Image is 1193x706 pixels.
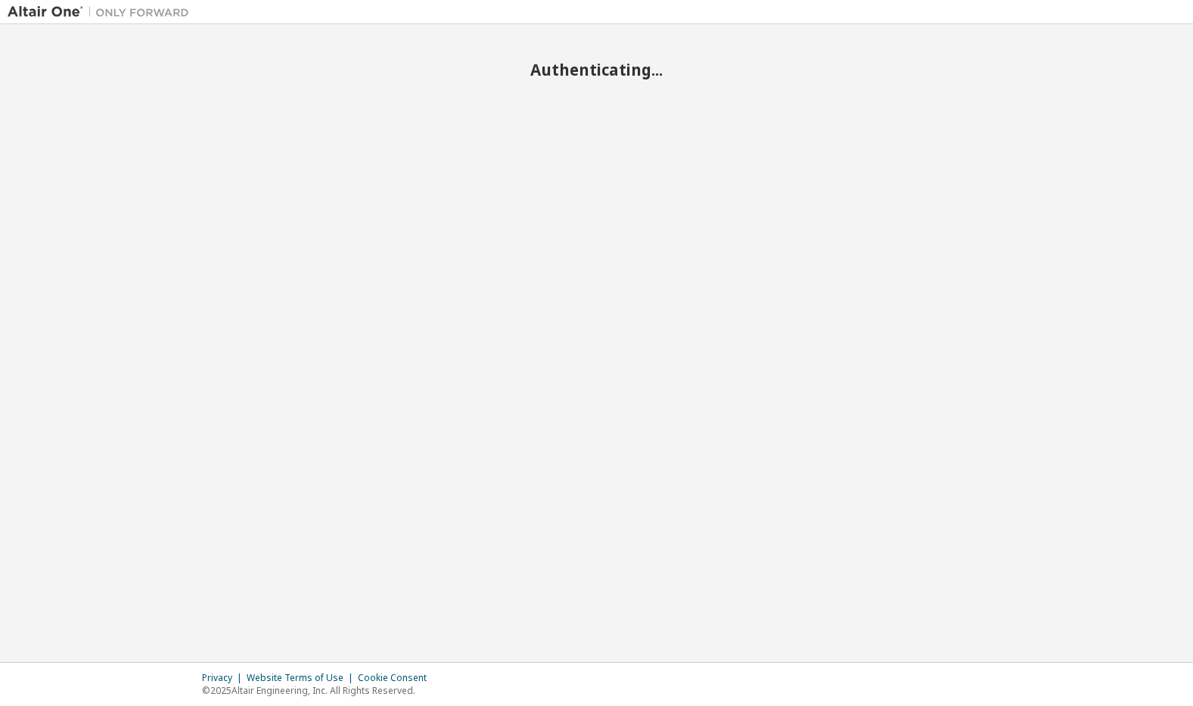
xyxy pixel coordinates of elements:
[358,672,436,684] div: Cookie Consent
[247,672,358,684] div: Website Terms of Use
[202,672,247,684] div: Privacy
[202,684,436,697] p: © 2025 Altair Engineering, Inc. All Rights Reserved.
[8,5,197,20] img: Altair One
[8,60,1185,79] h2: Authenticating...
